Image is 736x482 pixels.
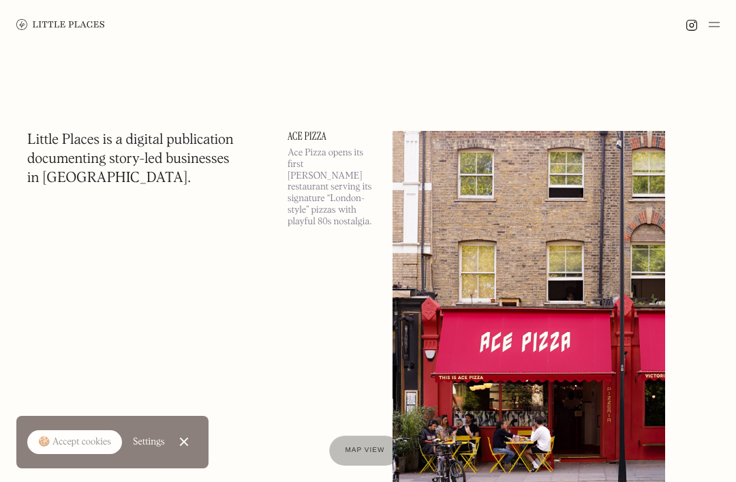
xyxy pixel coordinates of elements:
h1: Little Places is a digital publication documenting story-led businesses in [GEOGRAPHIC_DATA]. [27,131,234,188]
div: Close Cookie Popup [183,442,184,442]
a: Settings [133,427,165,457]
a: Ace Pizza [288,131,376,142]
a: 🍪 Accept cookies [27,430,122,455]
a: Close Cookie Popup [170,428,198,455]
a: Map view [329,436,401,466]
div: 🍪 Accept cookies [38,436,111,449]
span: Map view [346,447,385,454]
p: Ace Pizza opens its first [PERSON_NAME] restaurant serving its signature “London-style” pizzas wi... [288,147,376,228]
div: Settings [133,437,165,447]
